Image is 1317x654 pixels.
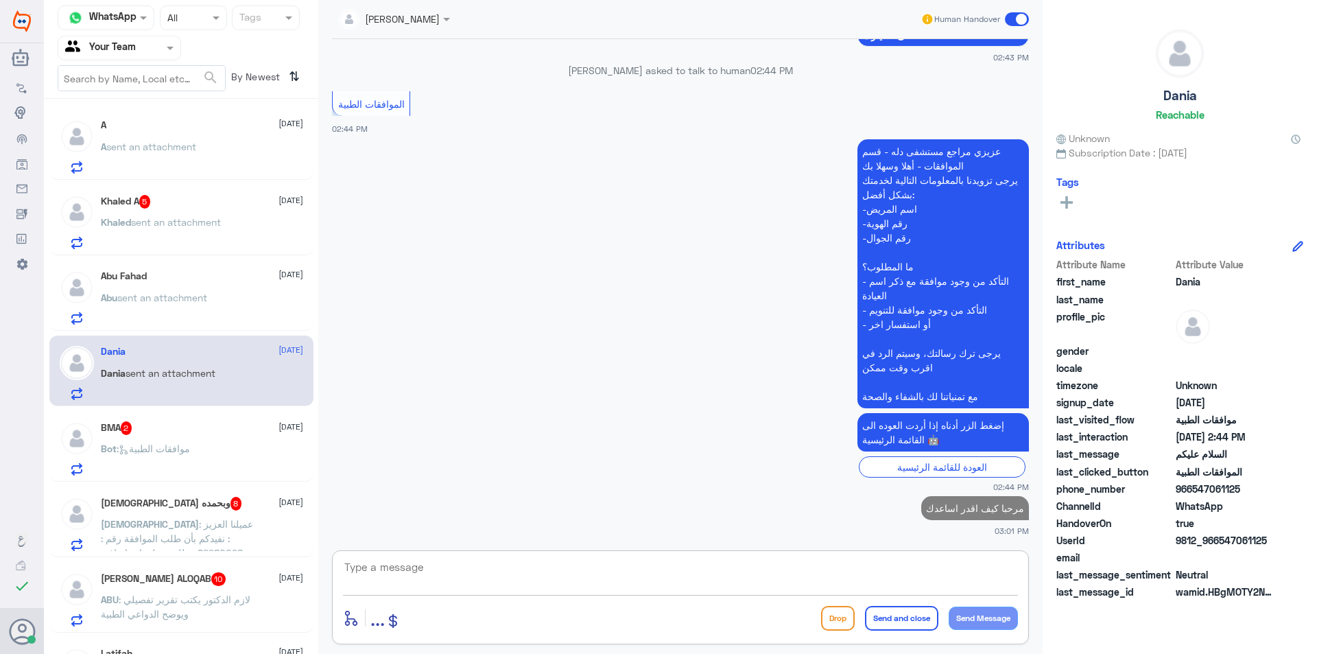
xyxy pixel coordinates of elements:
span: 966547061125 [1176,482,1275,496]
span: 02:44 PM [750,65,793,76]
span: A [101,141,106,152]
span: sent an attachment [131,216,221,228]
img: whatsapp.png [65,8,86,28]
i: check [14,578,30,594]
span: Unknown [1056,131,1110,145]
p: [PERSON_NAME] asked to talk to human [332,63,1029,78]
input: Search by Name, Local etc… [58,66,225,91]
span: 2 [1176,499,1275,513]
span: موافقات الطبية [1176,412,1275,427]
span: [DATE] [278,117,303,130]
img: Widebot Logo [13,10,31,32]
span: Bot [101,443,117,454]
p: 12/8/2025, 3:01 PM [921,496,1029,520]
i: ⇅ [289,65,300,88]
h5: Dania [1163,88,1197,104]
span: [DATE] [278,194,303,207]
img: yourTeam.svg [65,38,86,58]
span: 9812_966547061125 [1176,533,1275,548]
h5: A [101,119,106,131]
h6: Reachable [1156,108,1205,121]
span: 2025-08-12T11:44:07.824Z [1176,430,1275,444]
span: [DATE] [278,496,303,509]
span: Dania [101,367,126,379]
span: last_message_sentiment [1056,568,1173,582]
span: 0 [1176,568,1275,582]
span: ... [370,605,385,630]
img: defaultAdmin.png [60,119,94,154]
span: null [1176,344,1275,358]
span: [DATE] [278,421,303,433]
h5: سبحان الله وبحمده [101,497,242,511]
img: defaultAdmin.png [60,195,94,229]
span: 2 [121,421,132,435]
span: Unknown [1176,378,1275,393]
img: defaultAdmin.png [1176,310,1210,344]
button: search [202,67,219,89]
span: السلام عليكم [1176,447,1275,461]
span: profile_pic [1056,310,1173,341]
span: : لازم الدكتور يكتب تقرير تفصيلي ويوضح الدواعي الطبية [101,594,250,620]
h6: Attributes [1056,239,1105,251]
button: ... [370,603,385,633]
span: اضغط على اختيارك [863,30,1023,41]
span: last_message [1056,447,1173,461]
h5: BMA [101,421,132,435]
span: : موافقات الطبية [117,443,190,454]
span: 03:01 PM [995,525,1029,537]
h5: Dania [101,346,126,358]
span: Human Handover [934,13,1000,25]
span: timezone [1056,378,1173,393]
span: 10 [211,572,226,586]
img: defaultAdmin.png [60,421,94,456]
span: Khaled [101,216,131,228]
span: [DEMOGRAPHIC_DATA] [101,518,199,530]
span: locale [1056,361,1173,375]
span: null [1176,361,1275,375]
span: wamid.HBgMOTY2NTQ3MDYxMTI1FQIAEhgUM0E2RjdEMEZFNDBCNkEyRUFBNEIA [1176,585,1275,599]
span: true [1176,516,1275,530]
span: Dania [1176,275,1275,289]
p: 12/8/2025, 2:44 PM [857,413,1029,452]
span: sent an attachment [117,292,207,303]
span: Subscription Date : [DATE] [1056,145,1303,160]
button: Avatar [9,618,35,644]
span: [DATE] [278,344,303,356]
span: By Newest [226,65,283,93]
span: email [1056,550,1173,565]
h5: Khaled A [101,195,151,209]
button: Send and close [865,606,938,631]
span: Abu [101,292,117,303]
span: last_message_id [1056,585,1173,599]
h5: ABU HAITHAM ALOQAB [101,572,226,586]
span: last_clicked_button [1056,465,1173,479]
span: signup_date [1056,395,1173,410]
span: الموافقات الطبية [1176,465,1275,479]
span: 02:44 PM [332,124,368,133]
span: Attribute Value [1176,257,1275,272]
p: 12/8/2025, 2:44 PM [857,139,1029,408]
span: sent an attachment [106,141,196,152]
span: Attribute Name [1056,257,1173,272]
h5: Abu Fahad [101,270,147,282]
span: [DATE] [278,268,303,281]
span: 02:43 PM [993,51,1029,63]
span: sent an attachment [126,367,215,379]
img: defaultAdmin.png [60,572,94,607]
span: الموافقات الطبية [338,98,405,110]
span: 02:44 PM [993,481,1029,493]
span: UserId [1056,533,1173,548]
span: first_name [1056,275,1173,289]
button: Drop [821,606,855,631]
span: last_visited_flow [1056,412,1173,427]
img: defaultAdmin.png [60,497,94,531]
span: phone_number [1056,482,1173,496]
span: 5 [139,195,151,209]
span: search [202,69,219,86]
span: last_interaction [1056,430,1173,444]
span: 8 [230,497,242,511]
img: defaultAdmin.png [1156,30,1203,77]
button: Send Message [949,607,1018,630]
span: [DATE] [278,572,303,584]
span: ChannelId [1056,499,1173,513]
